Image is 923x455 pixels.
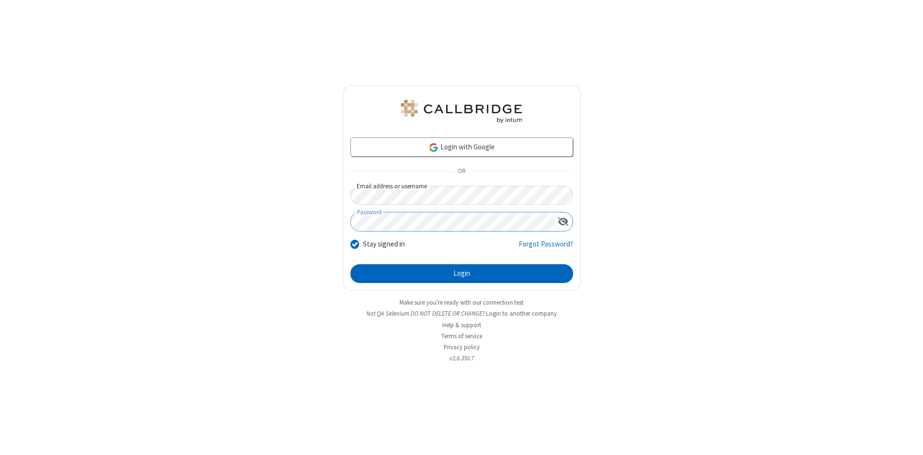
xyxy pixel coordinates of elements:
a: Privacy policy [444,343,480,351]
li: Not QA Selenium DO NOT DELETE OR CHANGE? [343,309,581,318]
div: Show password [554,212,573,230]
input: Email address or username [350,186,573,205]
a: Make sure you're ready with our connection test [399,298,524,307]
span: OR [454,165,469,178]
button: Login to another company [486,309,557,318]
img: QA Selenium DO NOT DELETE OR CHANGE [399,100,524,123]
a: Login with Google [350,137,573,157]
a: Terms of service [441,332,482,340]
input: Password [351,212,554,231]
img: google-icon.png [428,142,439,153]
a: Forgot Password? [519,239,573,257]
iframe: Chat [899,430,916,448]
li: v2.6.350.7 [343,354,581,363]
label: Stay signed in [363,239,405,250]
a: Help & support [442,321,481,329]
button: Login [350,264,573,283]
